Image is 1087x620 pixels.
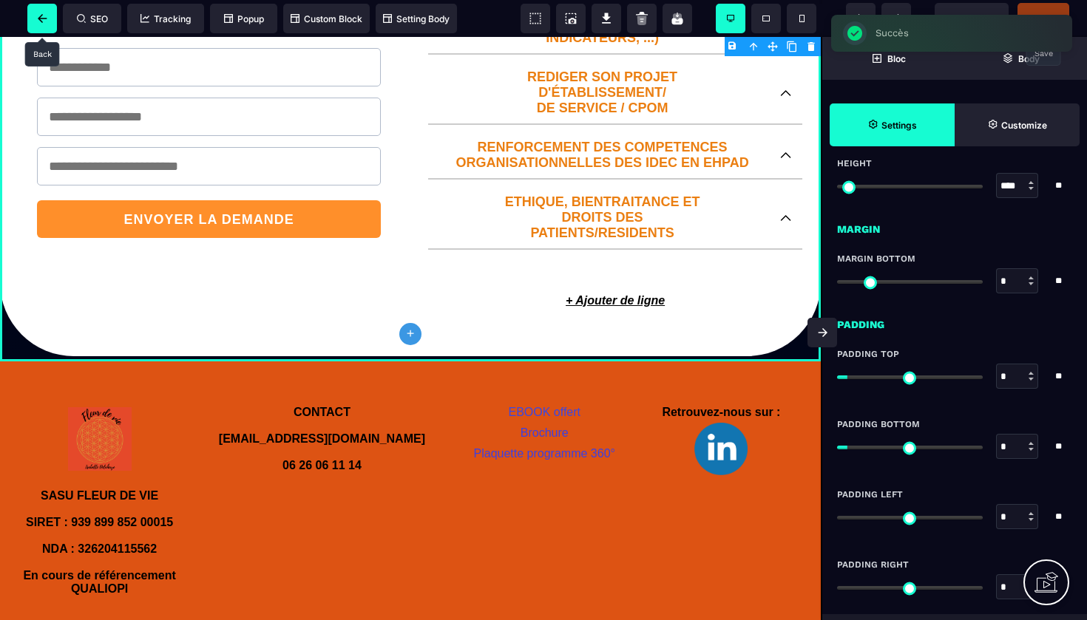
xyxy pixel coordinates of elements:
[291,13,362,24] span: Custom Block
[837,488,903,500] span: Padding Left
[955,103,1080,146] span: Open Style Manager
[935,3,1009,33] span: Preview
[219,369,425,435] b: CONTACT [EMAIL_ADDRESS][DOMAIN_NAME] 06 26 06 11 14
[944,13,999,24] span: Previsualiser
[41,452,158,465] b: SASU FLEUR DE VIE
[224,13,264,24] span: Popup
[474,410,615,423] a: Plaquette programme 360°
[837,348,899,360] span: Padding Top
[23,479,179,558] b: SIRET : 939 899 852 00015 NDA : 326204115562 En cours de référencement QUALIOPI
[1001,120,1047,131] strong: Customize
[837,253,915,265] span: Margin Bottom
[383,13,450,24] span: Setting Body
[439,103,765,134] p: RENFORCEMENT DES COMPETENCES ORGANISATIONNELLES DES IDEC EN EHPAD
[955,37,1087,80] span: Open Layer Manager
[439,157,765,204] p: ETHIQUE, BIENTRAITANCE ET DROITS DES PATIENTS/RESIDENTS
[140,13,191,24] span: Tracking
[822,213,1087,238] div: Margin
[421,250,810,278] p: + Ajouter de ligne
[694,386,748,438] img: 1a59c7fc07b2df508e9f9470b57f58b2_Design_sans_titre_(2).png
[837,559,909,570] span: Padding Right
[837,157,872,169] span: Height
[37,163,381,201] button: ENVOYER LA DEMANDE
[830,103,955,146] span: Settings
[439,33,765,79] p: REDIGER SON PROJET D'ÉTABLISSEMENT/ DE SERVICE / CPOM
[881,120,917,131] strong: Settings
[837,418,920,430] span: Padding Bottom
[556,4,586,33] span: Screenshot
[887,53,906,64] strong: Bloc
[521,389,569,402] a: Brochure
[1029,13,1058,24] span: Publier
[77,13,108,24] span: SEO
[521,4,550,33] span: View components
[662,369,780,381] b: Retrouvez-nous sur :
[508,369,580,381] a: EBOOK offert
[822,308,1087,333] div: Padding
[822,37,955,80] span: Open Blocks
[1018,53,1040,64] strong: Body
